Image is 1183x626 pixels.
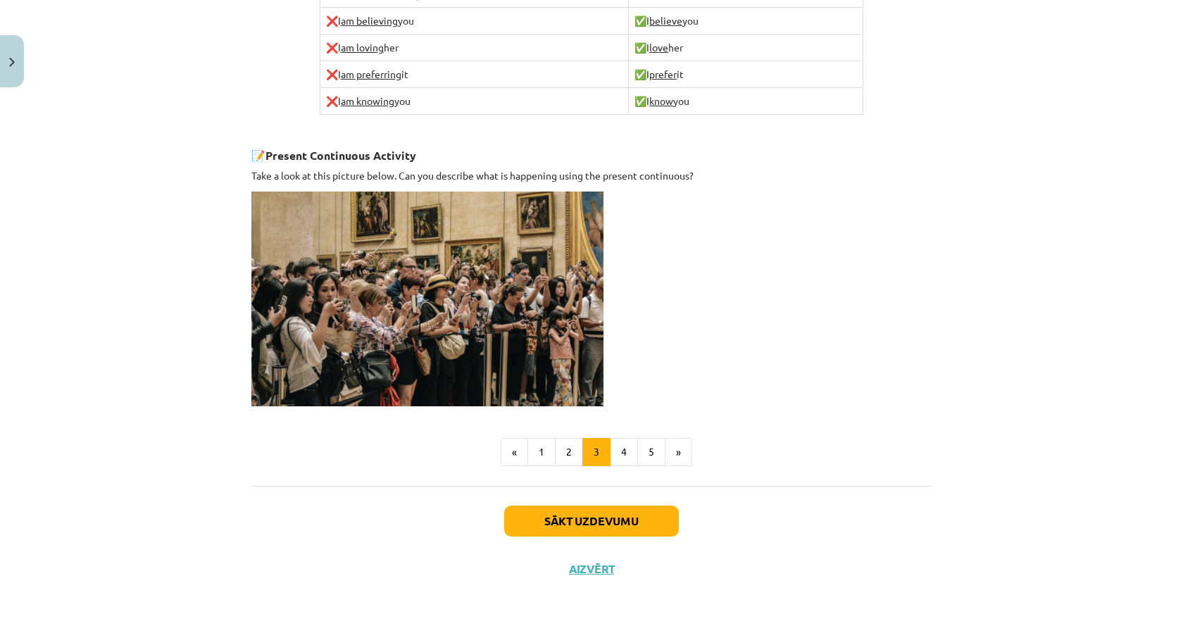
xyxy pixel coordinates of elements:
[341,14,398,27] u: am believing
[326,41,338,54] span: ❌
[9,58,15,67] img: icon-close-lesson-0947bae3869378f0d4975bcd49f059093ad1ed9edebbc8119c70593378902aed.svg
[649,68,677,80] u: prefer
[251,168,932,183] p: Take a look at this picture below. Can you describe what is happening using the present continuous?
[649,94,673,107] u: know
[501,438,528,466] button: «
[634,94,646,107] span: ✅
[527,438,556,466] button: 1
[634,68,646,80] span: ✅
[320,35,629,61] td: I her
[629,61,863,88] td: I it
[320,61,629,88] td: I it
[565,562,618,576] button: Aizvērt
[251,138,932,164] h3: 📝
[634,41,646,54] span: ✅
[320,88,629,115] td: I you
[629,35,863,61] td: I her
[582,438,611,466] button: 3
[326,14,338,27] span: ❌
[649,14,682,27] u: believe
[251,438,932,466] nav: Page navigation example
[555,438,583,466] button: 2
[341,94,394,107] u: am knowing
[504,506,679,537] button: Sākt uzdevumu
[341,41,384,54] u: am loving
[665,438,692,466] button: »
[265,148,416,163] strong: Present Continuous Activity
[326,68,338,80] span: ❌
[610,438,638,466] button: 4
[341,68,401,80] u: am preferring
[629,88,863,115] td: I you
[320,8,629,35] td: I you
[634,14,646,27] span: ✅
[649,41,668,54] u: love
[326,94,338,107] span: ❌
[637,438,665,466] button: 5
[629,8,863,35] td: I you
